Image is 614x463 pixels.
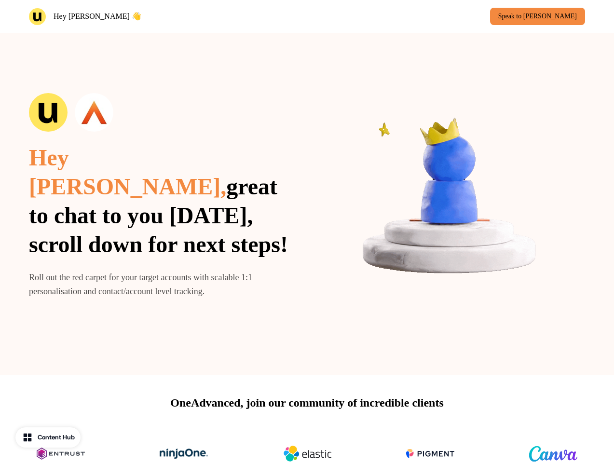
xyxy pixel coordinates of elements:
p: OneAdvanced, join our community of incredible clients [170,394,443,411]
div: Content Hub [38,433,75,442]
p: Hey [PERSON_NAME] 👋 [54,11,141,22]
button: Content Hub [15,427,81,448]
span: Hey [PERSON_NAME], [29,145,226,199]
span: great to chat to you [DATE], scroll down for next steps! [29,174,288,257]
span: Roll out the red carpet for your target accounts with scalable 1:1 personalisation and contact/ac... [29,272,252,296]
a: Speak to [PERSON_NAME] [490,8,585,25]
